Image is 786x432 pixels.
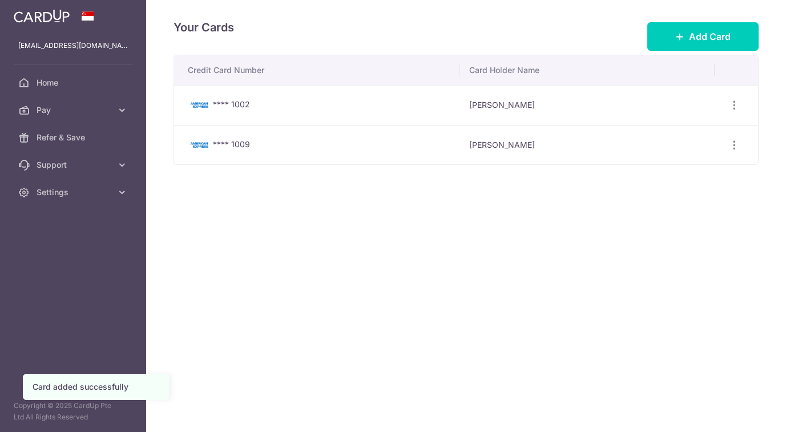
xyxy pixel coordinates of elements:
[188,98,211,112] img: Bank Card
[37,104,112,116] span: Pay
[174,18,234,37] h4: Your Cards
[37,132,112,143] span: Refer & Save
[37,77,112,88] span: Home
[647,22,759,51] button: Add Card
[460,55,715,85] th: Card Holder Name
[460,85,715,125] td: [PERSON_NAME]
[188,138,211,152] img: Bank Card
[14,9,70,23] img: CardUp
[37,159,112,171] span: Support
[689,30,731,43] span: Add Card
[174,55,460,85] th: Credit Card Number
[18,40,128,51] p: [EMAIL_ADDRESS][DOMAIN_NAME]
[37,187,112,198] span: Settings
[460,125,715,165] td: [PERSON_NAME]
[33,381,159,393] div: Card added successfully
